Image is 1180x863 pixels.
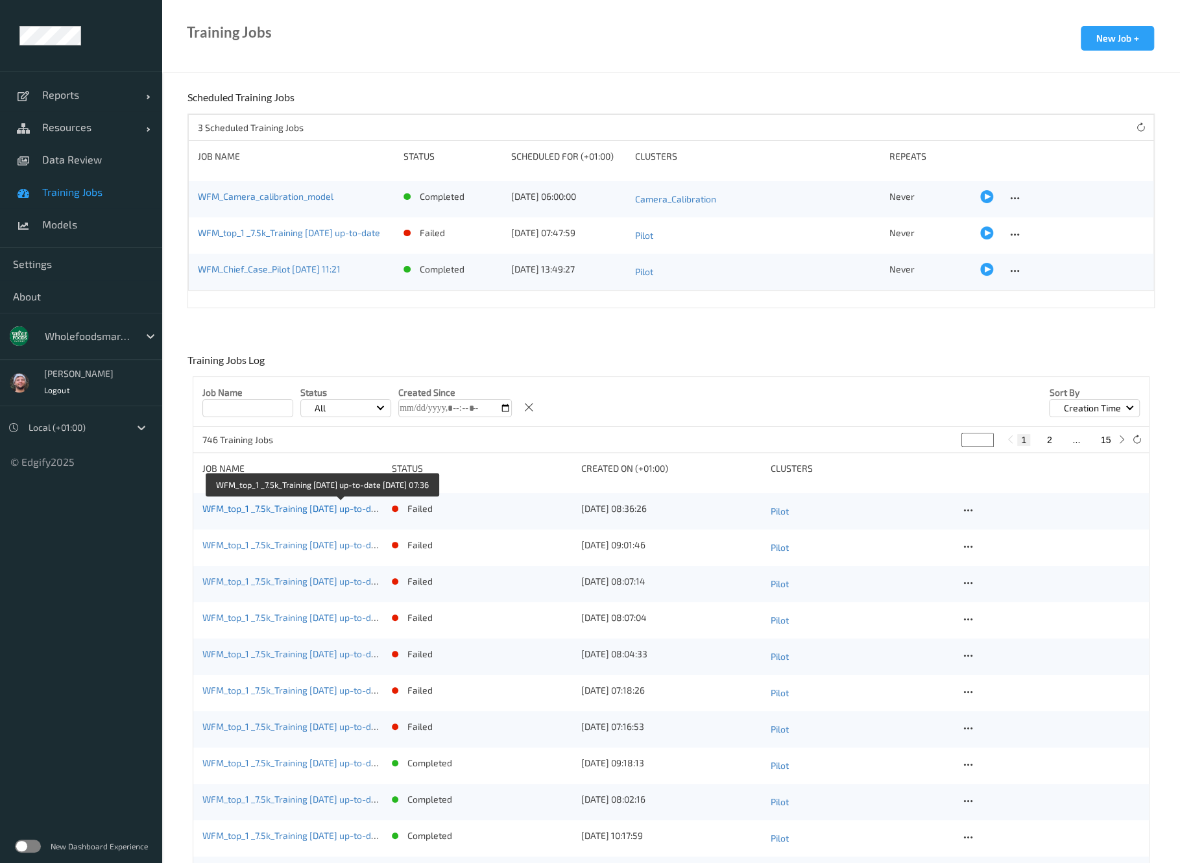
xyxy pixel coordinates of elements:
[202,794,439,805] a: WFM_top_1 _7.5k_Training [DATE] up-to-date [DATE] 07:02
[187,91,298,114] div: Scheduled Training Jobs
[420,263,464,276] p: completed
[202,830,437,841] a: WFM_top_1 _7.5k_Training [DATE] up-to-date [DATE] 09:17
[634,190,880,208] a: Camera_Calibration
[581,575,762,588] div: [DATE] 08:07:14
[187,26,272,39] div: Training Jobs
[634,263,880,281] a: Pilot
[198,227,380,238] a: WFM_top_1 _7.5k_Training [DATE] up-to-date
[581,502,762,515] div: [DATE] 08:36:26
[634,150,880,163] div: Clusters
[407,793,452,806] p: completed
[198,121,304,134] p: 3 Scheduled Training Jobs
[392,462,572,475] div: status
[1043,434,1056,446] button: 2
[407,829,452,842] p: completed
[581,648,762,661] div: [DATE] 08:04:33
[770,648,950,666] a: Pilot
[581,720,762,733] div: [DATE] 07:16:53
[581,757,762,770] div: [DATE] 09:18:13
[1097,434,1115,446] button: 15
[202,433,300,446] p: 746 Training Jobs
[581,684,762,697] div: [DATE] 07:18:26
[770,757,950,775] a: Pilot
[198,263,341,274] a: WFM_Chief_Case_Pilot [DATE] 11:21
[407,684,433,697] p: failed
[202,721,438,732] a: WFM_top_1 _7.5k_Training [DATE] up-to-date [DATE] 06:16
[407,502,433,515] p: failed
[770,684,950,702] a: Pilot
[511,150,626,163] div: Scheduled for (+01:00)
[634,226,880,245] a: Pilot
[770,502,950,520] a: Pilot
[581,793,762,806] div: [DATE] 08:02:16
[202,462,383,475] div: Job Name
[581,462,762,475] div: Created On (+01:00)
[202,612,438,623] a: WFM_top_1 _7.5k_Training [DATE] up-to-date [DATE] 07:07
[300,386,391,399] p: Status
[407,539,433,552] p: failed
[889,227,915,238] span: Never
[420,190,464,203] p: completed
[770,611,950,629] a: Pilot
[403,150,501,163] div: Status
[1049,386,1140,399] p: Sort by
[770,539,950,557] a: Pilot
[889,263,915,274] span: Never
[1081,26,1154,51] button: New Job +
[407,648,433,661] p: failed
[770,462,950,475] div: clusters
[511,226,626,239] div: [DATE] 07:47:59
[198,150,394,163] div: Job Name
[407,575,433,588] p: failed
[581,611,762,624] div: [DATE] 08:07:04
[770,720,950,738] a: Pilot
[202,648,439,659] a: WFM_top_1 _7.5k_Training [DATE] up-to-date [DATE] 07:04
[398,386,512,399] p: Created Since
[202,386,293,399] p: Job Name
[202,539,439,550] a: WFM_top_1 _7.5k_Training [DATE] up-to-date [DATE] 08:01
[202,685,439,696] a: WFM_top_1 _7.5k_Training [DATE] up-to-date [DATE] 08:18
[202,503,439,514] a: WFM_top_1 _7.5k_Training [DATE] up-to-date [DATE] 07:36
[770,575,950,593] a: Pilot
[420,226,445,239] p: failed
[770,793,950,811] a: Pilot
[407,757,452,770] p: completed
[202,757,439,768] a: WFM_top_1 _7.5k_Training [DATE] up-to-date [DATE] 08:18
[187,354,268,376] div: Training Jobs Log
[889,191,915,202] span: Never
[1059,402,1125,415] p: Creation Time
[889,150,971,163] div: Repeats
[511,190,626,203] div: [DATE] 06:00:00
[581,829,762,842] div: [DATE] 10:17:59
[581,539,762,552] div: [DATE] 09:01:46
[310,402,330,415] p: All
[198,191,333,202] a: WFM_Camera_calibration_model
[1017,434,1030,446] button: 1
[511,263,626,276] div: [DATE] 13:49:27
[1068,434,1084,446] button: ...
[202,576,438,587] a: WFM_top_1 _7.5k_Training [DATE] up-to-date [DATE] 07:07
[770,829,950,847] a: Pilot
[407,611,433,624] p: failed
[407,720,433,733] p: failed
